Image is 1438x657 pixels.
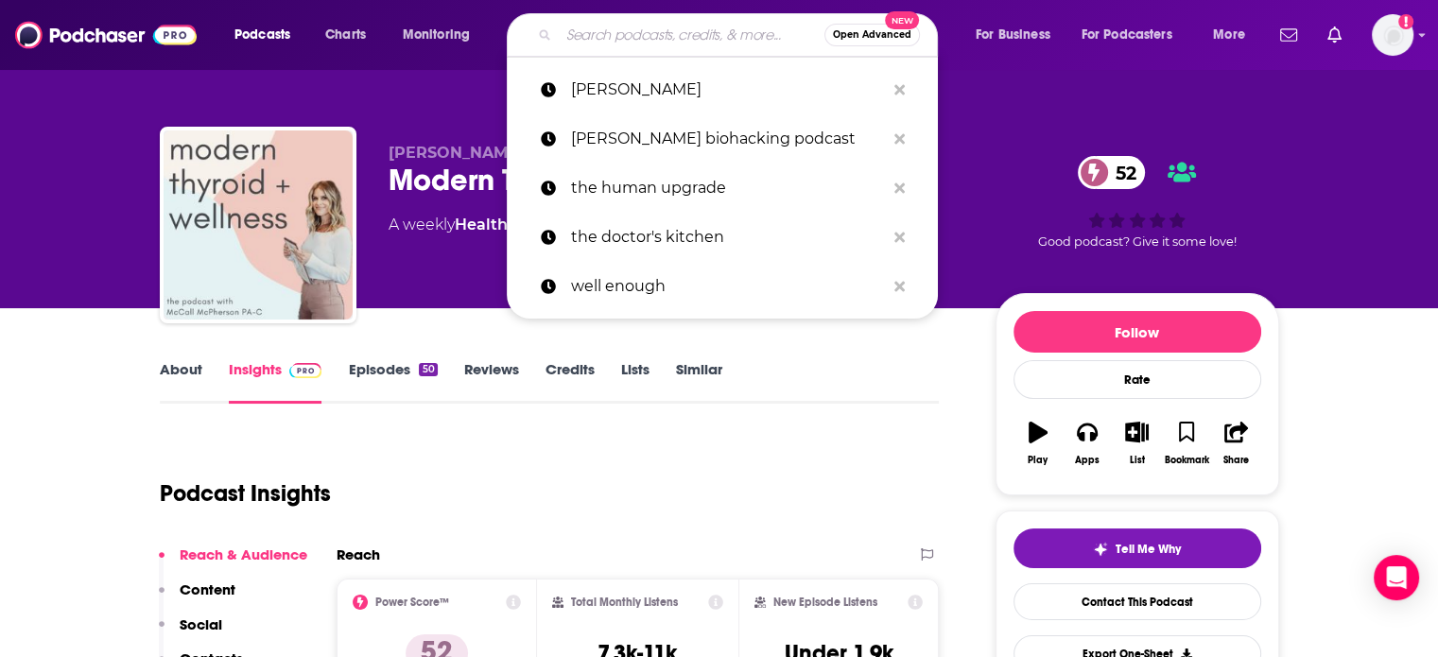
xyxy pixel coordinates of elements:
[1223,455,1249,466] div: Share
[1372,14,1413,56] img: User Profile
[180,545,307,563] p: Reach & Audience
[375,596,449,609] h2: Power Score™
[1112,409,1161,477] button: List
[571,262,885,311] p: well enough
[1164,455,1208,466] div: Bookmark
[1320,19,1349,51] a: Show notifications dropdown
[159,580,235,615] button: Content
[1200,20,1269,50] button: open menu
[1213,22,1245,48] span: More
[337,545,380,563] h2: Reach
[455,216,508,233] a: Health
[160,479,331,508] h1: Podcast Insights
[180,580,235,598] p: Content
[571,596,678,609] h2: Total Monthly Listens
[389,214,728,236] div: A weekly podcast
[507,164,938,213] a: the human upgrade
[1028,455,1048,466] div: Play
[389,144,859,162] span: [PERSON_NAME] [PERSON_NAME], [GEOGRAPHIC_DATA]-C
[621,360,650,404] a: Lists
[1014,528,1261,568] button: tell me why sparkleTell Me Why
[159,615,222,650] button: Social
[824,24,920,46] button: Open AdvancedNew
[559,20,824,50] input: Search podcasts, credits, & more...
[164,130,353,320] img: Modern Thyroid and Wellness
[1162,409,1211,477] button: Bookmark
[507,65,938,114] a: [PERSON_NAME]
[1372,14,1413,56] button: Show profile menu
[1069,20,1200,50] button: open menu
[546,360,595,404] a: Credits
[1398,14,1413,29] svg: Add a profile image
[229,360,322,404] a: InsightsPodchaser Pro
[419,363,437,376] div: 50
[1372,14,1413,56] span: Logged in as Ashley_Beenen
[1273,19,1305,51] a: Show notifications dropdown
[1116,542,1181,557] span: Tell Me Why
[1130,455,1145,466] div: List
[289,363,322,378] img: Podchaser Pro
[348,360,437,404] a: Episodes50
[390,20,494,50] button: open menu
[1014,409,1063,477] button: Play
[15,17,197,53] img: Podchaser - Follow, Share and Rate Podcasts
[571,164,885,213] p: the human upgrade
[160,360,202,404] a: About
[773,596,877,609] h2: New Episode Listens
[976,22,1050,48] span: For Business
[1097,156,1146,189] span: 52
[1093,542,1108,557] img: tell me why sparkle
[833,30,911,40] span: Open Advanced
[1063,409,1112,477] button: Apps
[1075,455,1100,466] div: Apps
[159,545,307,580] button: Reach & Audience
[1082,22,1172,48] span: For Podcasters
[464,360,519,404] a: Reviews
[507,262,938,311] a: well enough
[885,11,919,29] span: New
[676,360,722,404] a: Similar
[525,13,956,57] div: Search podcasts, credits, & more...
[1014,311,1261,353] button: Follow
[1211,409,1260,477] button: Share
[962,20,1074,50] button: open menu
[234,22,290,48] span: Podcasts
[1078,156,1146,189] a: 52
[1374,555,1419,600] div: Open Intercom Messenger
[313,20,377,50] a: Charts
[325,22,366,48] span: Charts
[571,65,885,114] p: julian issa
[507,213,938,262] a: the doctor's kitchen
[1038,234,1237,249] span: Good podcast? Give it some love!
[571,114,885,164] p: melanie avalon biohacking podcast
[571,213,885,262] p: the doctor's kitchen
[221,20,315,50] button: open menu
[403,22,470,48] span: Monitoring
[507,114,938,164] a: [PERSON_NAME] biohacking podcast
[1014,583,1261,620] a: Contact This Podcast
[180,615,222,633] p: Social
[1014,360,1261,399] div: Rate
[996,144,1279,261] div: 52Good podcast? Give it some love!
